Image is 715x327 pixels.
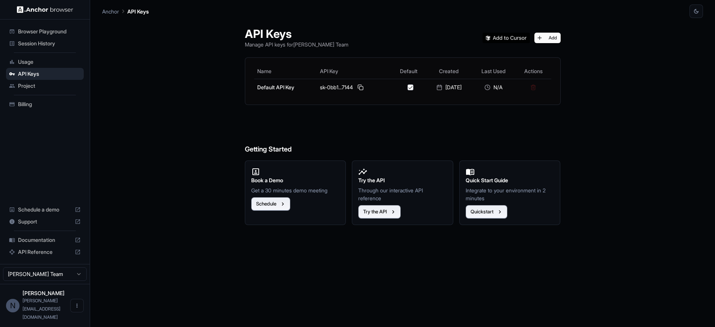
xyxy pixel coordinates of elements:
span: Support [18,218,72,225]
h2: Quick Start Guide [466,176,554,184]
div: [DATE] [429,84,469,91]
button: Schedule [251,197,290,211]
div: Documentation [6,234,84,246]
div: API Reference [6,246,84,258]
span: Documentation [18,236,72,244]
div: Billing [6,98,84,110]
div: Support [6,216,84,228]
div: Browser Playground [6,25,84,37]
img: Anchor Logo [17,6,73,13]
p: Get a 30 minutes demo meeting [251,186,340,194]
th: Name [254,64,317,79]
th: Last Used [472,64,516,79]
p: Through our interactive API reference [358,186,447,202]
button: Quickstart [466,205,507,219]
p: Anchor [102,7,119,15]
span: Billing [18,100,81,108]
span: Usage [18,58,81,66]
th: API Key [317,64,391,79]
img: Add anchorbrowser MCP server to Cursor [483,33,530,43]
span: API Keys [18,70,81,78]
td: Default API Key [254,79,317,96]
span: nick@odtginc.com [23,298,60,320]
th: Default [392,64,426,79]
span: Schedule a demo [18,206,72,213]
button: Add [534,33,561,43]
div: N/A [475,84,513,91]
div: Session History [6,37,84,49]
span: API Reference [18,248,72,256]
button: Copy API key [356,83,365,92]
span: Nick Matthews [23,290,65,296]
th: Created [426,64,472,79]
span: Project [18,82,81,90]
h2: Try the API [358,176,447,184]
div: API Keys [6,68,84,80]
h6: Getting Started [245,114,561,155]
div: Usage [6,56,84,68]
h1: API Keys [245,27,348,40]
div: Schedule a demo [6,204,84,216]
span: Browser Playground [18,28,81,35]
nav: breadcrumb [102,7,149,15]
button: Open menu [70,299,84,312]
div: Project [6,80,84,92]
p: Integrate to your environment in 2 minutes [466,186,554,202]
button: Try the API [358,205,401,219]
th: Actions [516,64,551,79]
div: N [6,299,20,312]
p: Manage API keys for [PERSON_NAME] Team [245,40,348,48]
h2: Book a Demo [251,176,340,184]
span: Session History [18,40,81,47]
p: API Keys [127,7,149,15]
div: sk-0bb1...7144 [320,83,388,92]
